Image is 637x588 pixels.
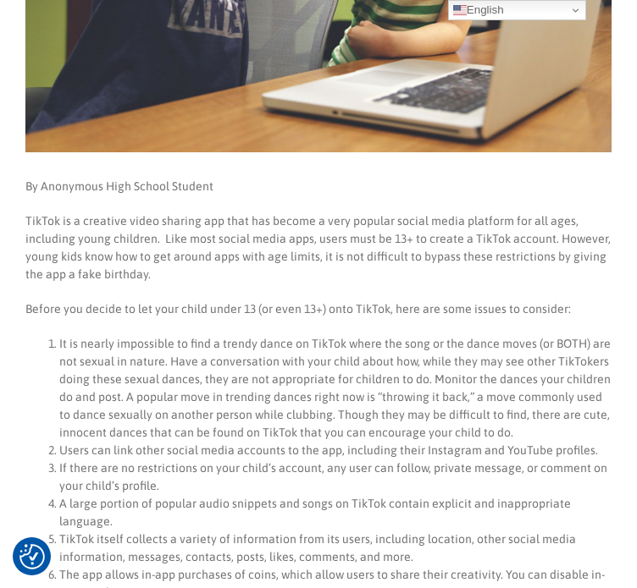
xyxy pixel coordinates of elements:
li: If there are no restrictions on your child’s account, any user can follow, private message, or co... [59,459,612,495]
li: A large portion of popular audio snippets and songs on TikTok contain explicit and inappropriate ... [59,495,612,530]
p: By Anonymous High School Student [25,178,612,195]
li: Users can link other social media accounts to the app, including their Instagram and YouTube prof... [59,442,612,459]
p: TikTok is a creative video sharing app that has become a very popular social media platform for a... [25,212,612,283]
li: TikTok itself collects a variety of information from its users, including location, other social ... [59,530,612,566]
img: en [453,3,467,17]
p: Before you decide to let your child under 13 (or even 13+) onto TikTok, here are some issues to c... [25,300,612,318]
img: Revisit consent button [19,544,45,569]
button: Consent Preferences [19,544,45,569]
li: It is nearly impossible to find a trendy dance on TikTok where the song or the dance moves (or BO... [59,335,612,442]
